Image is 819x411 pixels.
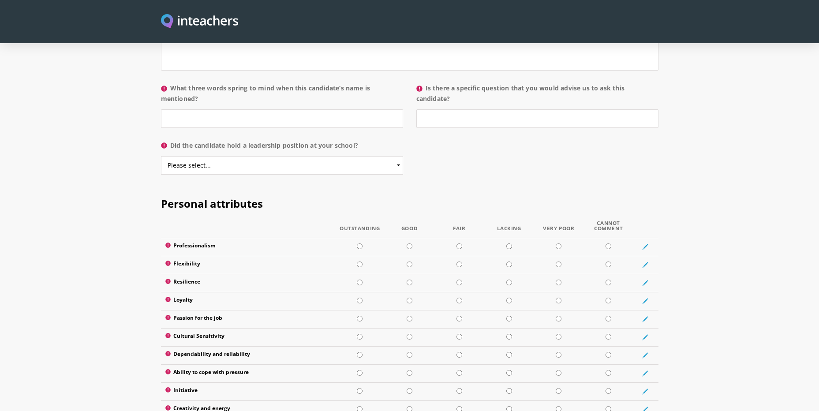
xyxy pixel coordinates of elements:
label: Flexibility [165,261,331,269]
label: Resilience [165,279,331,288]
th: Outstanding [335,220,385,238]
label: Ability to cope with pressure [165,369,331,378]
th: Cannot Comment [583,220,633,238]
label: Passion for the job [165,315,331,324]
label: Dependability and reliability [165,351,331,360]
th: Good [385,220,434,238]
label: Cultural Sensitivity [165,333,331,342]
label: What three words spring to mind when this candidate’s name is mentioned? [161,83,403,109]
img: Inteachers [161,14,239,30]
th: Fair [434,220,484,238]
label: Is there a specific question that you would advise us to ask this candidate? [416,83,658,109]
span: Personal attributes [161,196,263,211]
th: Lacking [484,220,534,238]
a: Visit this site's homepage [161,14,239,30]
label: Loyalty [165,297,331,306]
th: Very Poor [534,220,583,238]
label: Professionalism [165,243,331,251]
label: Initiative [165,387,331,396]
label: Did the candidate hold a leadership position at your school? [161,140,403,156]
